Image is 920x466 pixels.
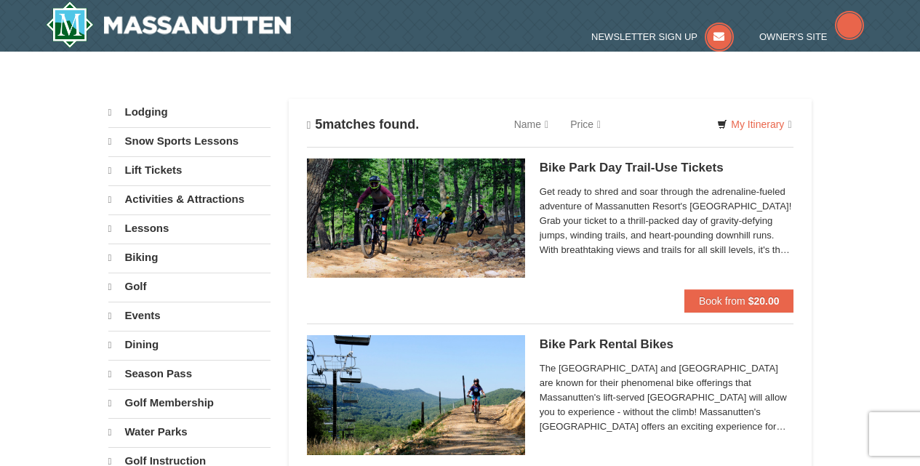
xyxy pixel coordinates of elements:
[307,158,525,278] img: 6619923-14-67e0640e.jpg
[108,360,271,387] a: Season Pass
[46,1,292,48] a: Massanutten Resort
[540,185,794,257] span: Get ready to shred and soar through the adrenaline-fueled adventure of Massanutten Resort's [GEOG...
[108,99,271,126] a: Lodging
[108,418,271,446] a: Water Parks
[108,302,271,329] a: Events
[540,361,794,434] span: The [GEOGRAPHIC_DATA] and [GEOGRAPHIC_DATA] are known for their phenomenal bike offerings that Ma...
[503,110,559,139] a: Name
[307,335,525,454] img: 6619923-15-103d8a09.jpg
[708,113,801,135] a: My Itinerary
[108,389,271,417] a: Golf Membership
[108,185,271,213] a: Activities & Attractions
[759,31,864,42] a: Owner's Site
[591,31,734,42] a: Newsletter Sign Up
[591,31,697,42] span: Newsletter Sign Up
[540,337,794,352] h5: Bike Park Rental Bikes
[108,273,271,300] a: Golf
[684,289,794,313] button: Book from $20.00
[699,295,745,307] span: Book from
[108,244,271,271] a: Biking
[759,31,828,42] span: Owner's Site
[108,127,271,155] a: Snow Sports Lessons
[108,214,271,242] a: Lessons
[108,156,271,184] a: Lift Tickets
[108,331,271,358] a: Dining
[748,295,780,307] strong: $20.00
[559,110,612,139] a: Price
[540,161,794,175] h5: Bike Park Day Trail-Use Tickets
[46,1,292,48] img: Massanutten Resort Logo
